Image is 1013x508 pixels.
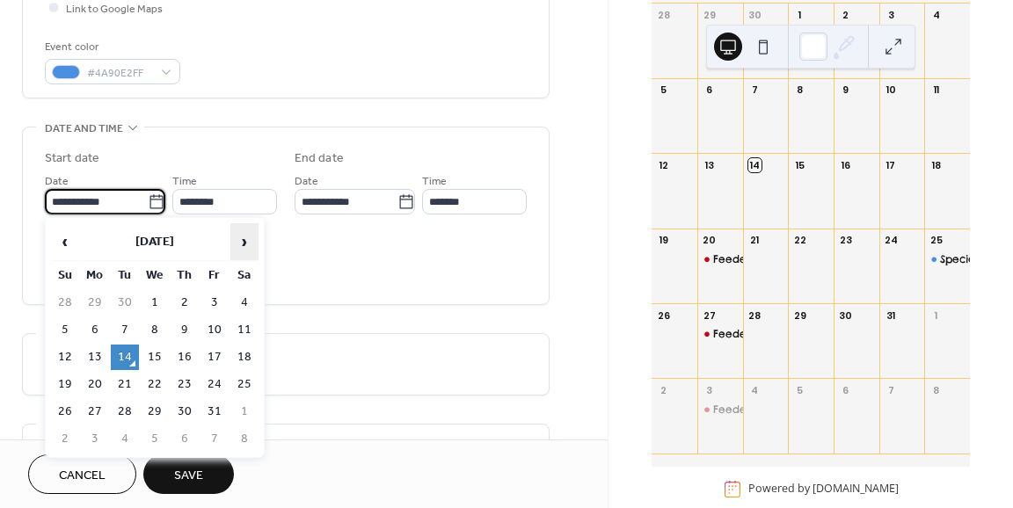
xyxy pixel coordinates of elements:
td: 24 [200,372,229,397]
td: 23 [171,372,199,397]
td: 18 [230,345,259,370]
td: 4 [230,290,259,316]
td: 1 [230,399,259,425]
th: Tu [111,263,139,288]
div: 6 [839,383,852,396]
td: 7 [111,317,139,343]
a: [DOMAIN_NAME] [813,482,899,497]
div: Event color [45,38,177,56]
td: 4 [111,426,139,452]
div: Feeder Sale 12:00 PM [713,327,827,342]
td: 28 [111,399,139,425]
td: 20 [81,372,109,397]
div: End date [295,149,344,168]
div: 29 [793,308,806,322]
div: 1 [929,308,943,322]
span: ‹ [52,224,78,259]
td: 13 [81,345,109,370]
th: Fr [200,263,229,288]
div: 13 [703,158,716,171]
th: Sa [230,263,259,288]
div: 16 [839,158,852,171]
td: 21 [111,372,139,397]
td: 15 [141,345,169,370]
td: 8 [141,317,169,343]
th: [DATE] [81,223,229,261]
td: 28 [51,290,79,316]
td: 30 [111,290,139,316]
div: 17 [885,158,898,171]
td: 2 [171,290,199,316]
div: 11 [929,83,943,97]
span: Time [422,172,447,191]
div: 9 [839,83,852,97]
div: 10 [885,83,898,97]
div: 30 [839,308,852,322]
td: 6 [81,317,109,343]
td: 22 [141,372,169,397]
div: 2 [839,9,852,22]
div: 25 [929,234,943,247]
td: 3 [200,290,229,316]
div: Feeder Sale 12:00 PM [697,327,743,342]
button: Save [143,454,234,494]
span: › [231,224,258,259]
div: 7 [885,383,898,396]
td: 8 [230,426,259,452]
th: Th [171,263,199,288]
th: Su [51,263,79,288]
div: Feeder Sale 12:00 PM [713,403,827,417]
div: 28 [657,9,670,22]
div: Feeder Sale 12:00 PM [697,252,743,267]
td: 11 [230,317,259,343]
div: 18 [929,158,943,171]
div: 28 [748,308,762,322]
div: 4 [748,383,762,396]
div: Start date [45,149,99,168]
span: #4A90E2FF [87,64,152,83]
td: 31 [200,399,229,425]
td: 30 [171,399,199,425]
div: 29 [703,9,716,22]
td: 16 [171,345,199,370]
div: 2 [657,383,670,396]
div: 26 [657,308,670,322]
div: 19 [657,234,670,247]
div: 21 [748,234,762,247]
td: 5 [141,426,169,452]
div: 5 [657,83,670,97]
td: 25 [230,372,259,397]
div: 24 [885,234,898,247]
td: 6 [171,426,199,452]
th: We [141,263,169,288]
div: 27 [703,308,716,322]
td: 2 [51,426,79,452]
span: Save [174,467,203,485]
div: 3 [885,9,898,22]
td: 17 [200,345,229,370]
td: 26 [51,399,79,425]
div: 15 [793,158,806,171]
div: 8 [929,383,943,396]
div: 5 [793,383,806,396]
td: 29 [81,290,109,316]
div: Feeder Sale 12:00 PM [697,403,743,417]
button: Cancel [28,454,136,494]
span: Time [172,172,197,191]
span: Date [295,172,318,191]
div: 4 [929,9,943,22]
div: 31 [885,308,898,322]
td: 1 [141,290,169,316]
div: Special Cow Sale 12:00 PM [924,252,970,267]
td: 29 [141,399,169,425]
td: 9 [171,317,199,343]
td: 10 [200,317,229,343]
span: Cancel [59,467,106,485]
th: Mo [81,263,109,288]
span: Date and time [45,120,123,138]
div: Powered by [748,482,899,497]
div: 8 [793,83,806,97]
div: 20 [703,234,716,247]
div: 23 [839,234,852,247]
